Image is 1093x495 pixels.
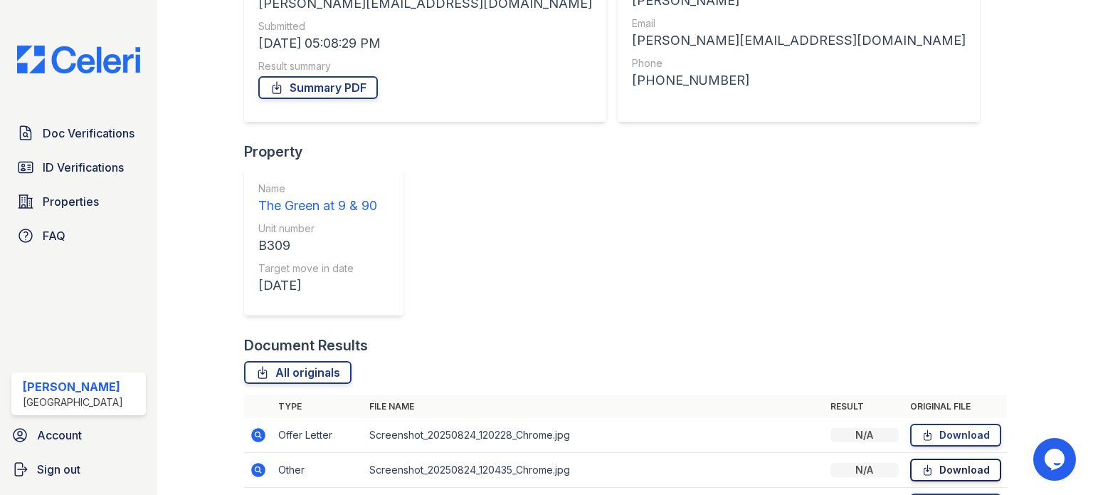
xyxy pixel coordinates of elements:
[258,182,377,196] div: Name
[43,125,134,142] span: Doc Verifications
[244,142,415,162] div: Property
[364,453,825,488] td: Screenshot_20250824_120435_Chrome.jpg
[6,46,152,73] img: CE_Logo_Blue-a8612792a0a2168367f1c8372b55b34899dd931a85d93a1a3d3e32e68fde9ad4.png
[11,119,146,147] a: Doc Verifications
[364,395,825,418] th: File name
[1033,438,1079,481] iframe: chat widget
[11,187,146,216] a: Properties
[43,159,124,176] span: ID Verifications
[244,361,352,384] a: All originals
[258,276,377,296] div: [DATE]
[43,193,99,210] span: Properties
[244,335,368,355] div: Document Results
[6,455,152,484] a: Sign out
[904,395,1007,418] th: Original file
[258,33,592,53] div: [DATE] 05:08:29 PM
[258,236,377,256] div: B309
[910,459,1001,481] a: Download
[364,418,825,453] td: Screenshot_20250824_120228_Chrome.jpg
[632,16,966,31] div: Email
[273,395,364,418] th: Type
[258,261,377,276] div: Target move in date
[632,71,966,90] div: [PHONE_NUMBER]
[23,395,123,410] div: [GEOGRAPHIC_DATA]
[830,428,899,442] div: N/A
[37,461,80,478] span: Sign out
[825,395,904,418] th: Result
[258,59,592,73] div: Result summary
[910,424,1001,447] a: Download
[258,76,378,99] a: Summary PDF
[258,196,377,216] div: The Green at 9 & 90
[43,227,65,244] span: FAQ
[632,56,966,71] div: Phone
[273,418,364,453] td: Offer Letter
[6,421,152,449] a: Account
[11,222,146,250] a: FAQ
[258,222,377,236] div: Unit number
[23,378,123,395] div: [PERSON_NAME]
[258,19,592,33] div: Submitted
[830,463,899,477] div: N/A
[258,182,377,216] a: Name The Green at 9 & 90
[273,453,364,488] td: Other
[37,427,82,444] span: Account
[11,153,146,182] a: ID Verifications
[632,31,966,51] div: [PERSON_NAME][EMAIL_ADDRESS][DOMAIN_NAME]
